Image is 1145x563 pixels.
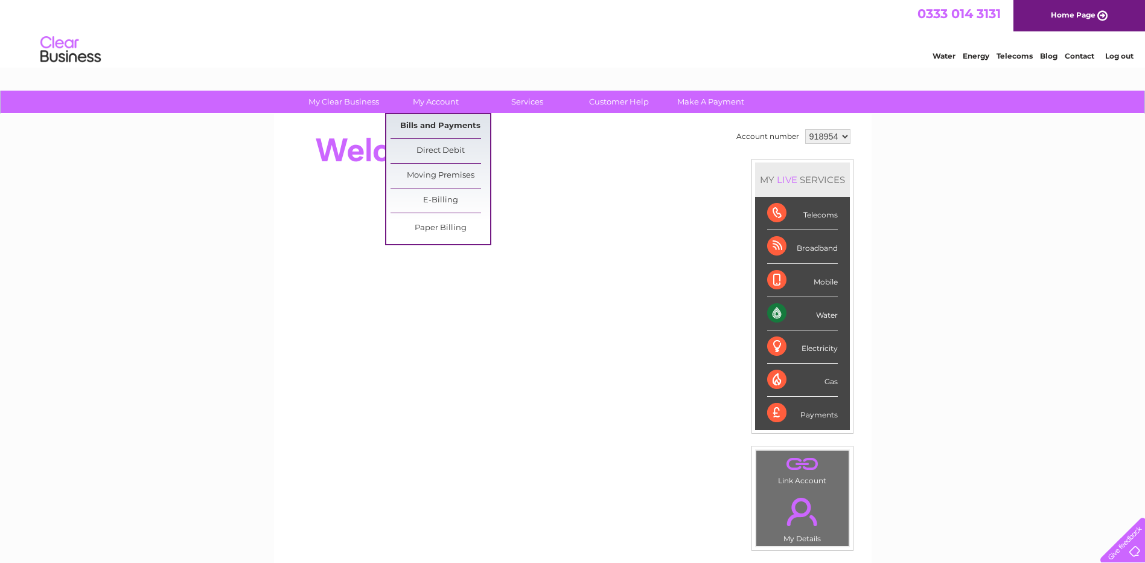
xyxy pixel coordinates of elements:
[917,6,1001,21] a: 0333 014 3131
[963,51,989,60] a: Energy
[661,91,761,113] a: Make A Payment
[1040,51,1057,60] a: Blog
[733,126,802,147] td: Account number
[767,297,838,330] div: Water
[759,454,846,475] a: .
[997,51,1033,60] a: Telecoms
[767,197,838,230] div: Telecoms
[756,487,849,547] td: My Details
[391,164,490,188] a: Moving Premises
[1065,51,1094,60] a: Contact
[40,31,101,68] img: logo.png
[759,491,846,533] a: .
[755,162,850,197] div: MY SERVICES
[391,114,490,138] a: Bills and Payments
[477,91,577,113] a: Services
[767,264,838,297] div: Mobile
[767,364,838,397] div: Gas
[391,216,490,240] a: Paper Billing
[756,450,849,488] td: Link Account
[767,397,838,429] div: Payments
[386,91,485,113] a: My Account
[1105,51,1134,60] a: Log out
[767,230,838,263] div: Broadband
[288,7,858,59] div: Clear Business is a trading name of Verastar Limited (registered in [GEOGRAPHIC_DATA] No. 3667643...
[294,91,394,113] a: My Clear Business
[933,51,955,60] a: Water
[774,174,800,185] div: LIVE
[391,188,490,213] a: E-Billing
[767,330,838,364] div: Electricity
[569,91,669,113] a: Customer Help
[391,139,490,163] a: Direct Debit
